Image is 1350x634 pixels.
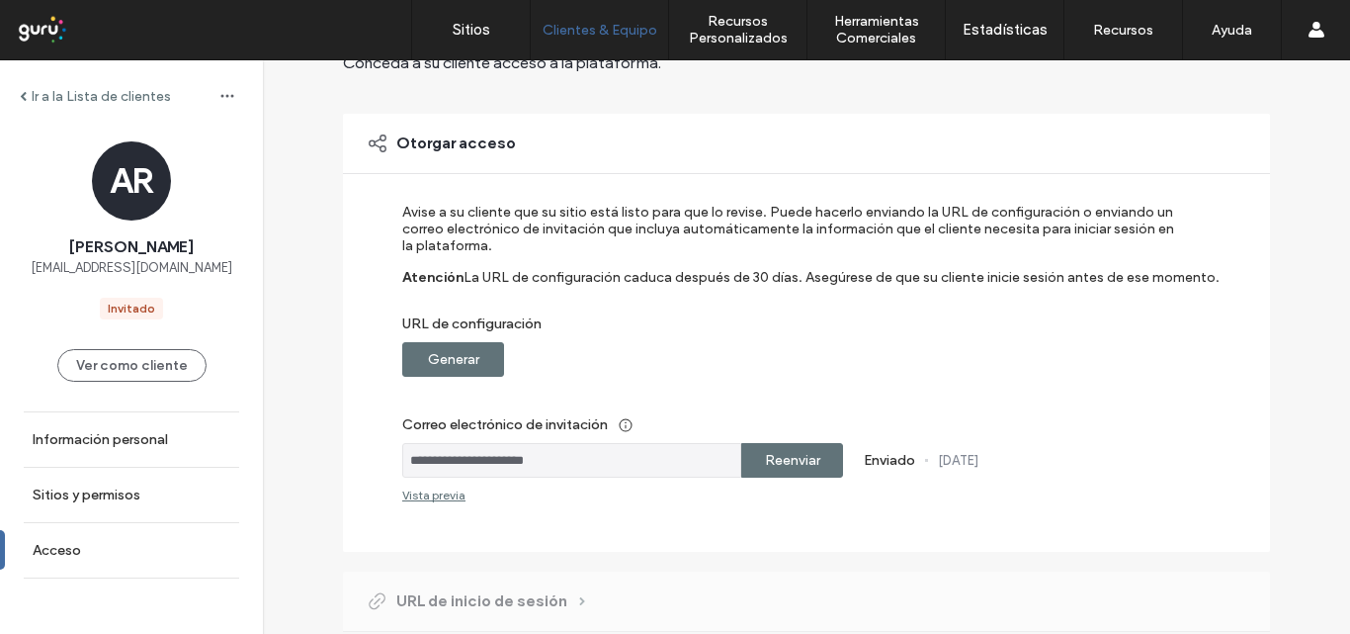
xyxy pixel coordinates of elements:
[42,14,97,32] span: Ayuda
[57,349,207,382] button: Ver como cliente
[33,431,168,448] label: Información personal
[765,442,820,479] label: Reenviar
[396,590,567,612] span: URL de inicio de sesión
[402,316,1184,342] label: URL de configuración
[343,53,661,72] span: Conceda a su cliente acceso a la plataforma.
[402,269,464,316] label: Atención
[31,258,232,278] span: [EMAIL_ADDRESS][DOMAIN_NAME]
[1212,22,1252,39] label: Ayuda
[402,204,1184,269] label: Avise a su cliente que su sitio está listo para que lo revise. Puede hacerlo enviando la URL de c...
[453,21,490,39] label: Sitios
[396,133,516,154] span: Otorgar acceso
[807,13,945,46] label: Herramientas Comerciales
[402,407,1184,443] label: Correo electrónico de invitación
[69,236,194,258] span: [PERSON_NAME]
[669,13,806,46] label: Recursos Personalizados
[33,487,140,503] label: Sitios y permisos
[938,453,978,468] label: [DATE]
[32,88,171,105] label: Ir a la Lista de clientes
[33,542,81,559] label: Acceso
[464,269,1220,316] label: La URL de configuración caduca después de 30 días. Asegúrese de que su cliente inicie sesión ante...
[92,141,171,221] div: AR
[108,300,155,317] div: Invitado
[428,341,479,378] label: Generar
[402,488,465,502] div: Vista previa
[963,21,1048,39] label: Estadísticas
[864,452,915,469] label: Enviado
[1093,22,1153,39] label: Recursos
[543,22,657,39] label: Clientes & Equipo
